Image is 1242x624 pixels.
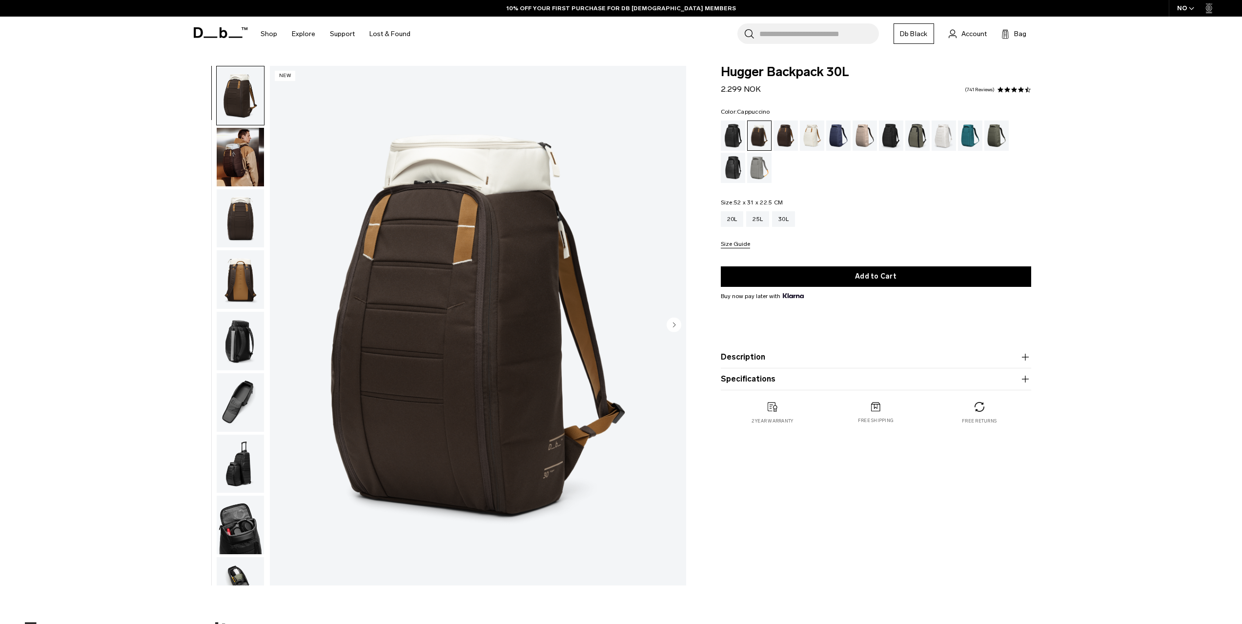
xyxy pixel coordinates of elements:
button: Size Guide [721,241,750,248]
img: Hugger Backpack 30L Cappuccino [217,250,264,309]
a: Reflective Black [721,153,745,183]
a: Lost & Found [369,17,410,51]
legend: Color: [721,109,770,115]
a: Explore [292,17,315,51]
button: Hugger Backpack 30L Cappuccino [216,127,265,187]
span: Account [961,29,987,39]
span: Buy now pay later with [721,292,804,301]
button: Specifications [721,373,1031,385]
a: 25L [746,211,769,227]
button: Hugger Backpack 30L Cappuccino [216,373,265,432]
button: Bag [1001,28,1026,40]
button: Hugger Backpack 30L Cappuccino [216,66,265,125]
span: Bag [1014,29,1026,39]
img: {"height" => 20, "alt" => "Klarna"} [783,293,804,298]
a: Moss Green [984,121,1009,151]
button: Description [721,351,1031,363]
button: Hugger Backpack 30L Cappuccino [216,311,265,371]
span: 52 x 31 x 22.5 CM [734,199,783,206]
img: Hugger Backpack 30L Cappuccino [217,189,264,248]
li: 1 / 10 [270,66,686,585]
img: Hugger Backpack 30L Cappuccino [217,496,264,554]
img: Hugger Backpack 30L Cappuccino [217,312,264,370]
a: Espresso [774,121,798,151]
img: Hugger Backpack 30L Cappuccino [217,128,264,186]
button: Hugger Backpack 30L Cappuccino [216,189,265,248]
a: Midnight Teal [958,121,982,151]
span: 2.299 NOK [721,84,761,94]
button: Hugger Backpack 30L Cappuccino [216,434,265,494]
span: Cappuccino [737,108,770,115]
a: Clean Slate [932,121,956,151]
a: Cappuccino [747,121,772,151]
img: Hugger Backpack 30L Cappuccino [217,373,264,432]
button: Hugger Backpack 30L Cappuccino [216,495,265,555]
a: Oatmilk [800,121,824,151]
p: Free returns [962,418,997,424]
img: Hugger Backpack 30L Cappuccino [217,66,264,125]
nav: Main Navigation [253,17,418,51]
p: 2 year warranty [752,418,794,424]
legend: Size: [721,200,783,205]
a: Forest Green [905,121,930,151]
a: Black Out [721,121,745,151]
span: Hugger Backpack 30L [721,66,1031,79]
button: Hugger Backpack 30L Cappuccino [216,557,265,616]
img: Hugger Backpack 30L Cappuccino [217,557,264,616]
img: Hugger Backpack 30L Cappuccino [217,435,264,493]
a: Blue Hour [826,121,851,151]
p: New [275,71,296,81]
a: 10% OFF YOUR FIRST PURCHASE FOR DB [DEMOGRAPHIC_DATA] MEMBERS [507,4,736,13]
a: 30L [772,211,795,227]
button: Hugger Backpack 30L Cappuccino [216,250,265,309]
a: Charcoal Grey [879,121,903,151]
a: Sand Grey [747,153,772,183]
a: Account [949,28,987,40]
p: Free shipping [858,417,894,424]
a: Support [330,17,355,51]
a: Fogbow Beige [853,121,877,151]
a: Shop [261,17,277,51]
a: 20L [721,211,744,227]
img: Hugger Backpack 30L Cappuccino [270,66,686,585]
button: Next slide [667,317,681,334]
button: Add to Cart [721,266,1031,287]
a: 741 reviews [965,87,995,92]
a: Db Black [894,23,934,44]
